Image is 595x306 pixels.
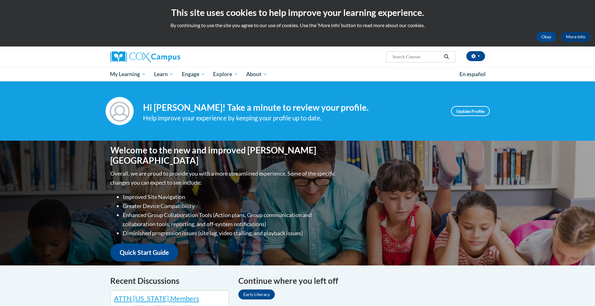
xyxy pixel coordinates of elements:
span: En español [459,71,486,77]
p: Overall, we are proud to provide you with a more streamlined experience. Some of the specific cha... [110,169,337,187]
li: Improved Site Navigation [123,192,337,202]
li: Greater Device Compatibility [123,202,337,211]
p: By continuing to use the site you agree to our use of cookies. Use the ‘More info’ button to read... [5,22,590,29]
a: Early Literacy [238,289,275,299]
input: Search Courses [392,53,442,61]
span: Engage [182,70,205,78]
div: Main menu [101,67,494,81]
a: Cox Campus [110,51,229,62]
img: Profile Image [106,97,134,125]
img: Cox Campus [110,51,180,62]
a: Engage [178,67,209,81]
a: En español [455,68,490,81]
a: Explore [209,67,242,81]
h4: Hi [PERSON_NAME]! Take a minute to review your profile. [143,102,442,113]
a: Update Profile [451,106,490,116]
a: About [242,67,271,81]
a: My Learning [106,67,150,81]
li: Enhanced Group Collaboration Tools (Action plans, Group communication and collaboration tools, re... [123,211,337,229]
button: Account Settings [466,51,485,61]
button: Search [442,53,451,61]
a: Quick Start Guide [110,244,178,261]
span: Learn [154,70,174,78]
span: About [246,70,267,78]
a: Learn [150,67,178,81]
a: More Info [561,32,590,42]
button: Okay [536,32,556,42]
li: Diminished progression issues (site lag, video stalling, and playback issues) [123,229,337,238]
a: ATTN [US_STATE] Members [114,294,199,303]
h4: Recent Discussions [110,275,229,287]
span: Explore [213,70,238,78]
div: Help improve your experience by keeping your profile up to date. [143,113,442,123]
h2: This site uses cookies to help improve your learning experience. [5,6,590,19]
h4: Continue where you left off [238,275,485,287]
h1: Welcome to the new and improved [PERSON_NAME][GEOGRAPHIC_DATA] [110,145,337,166]
span: My Learning [110,70,146,78]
